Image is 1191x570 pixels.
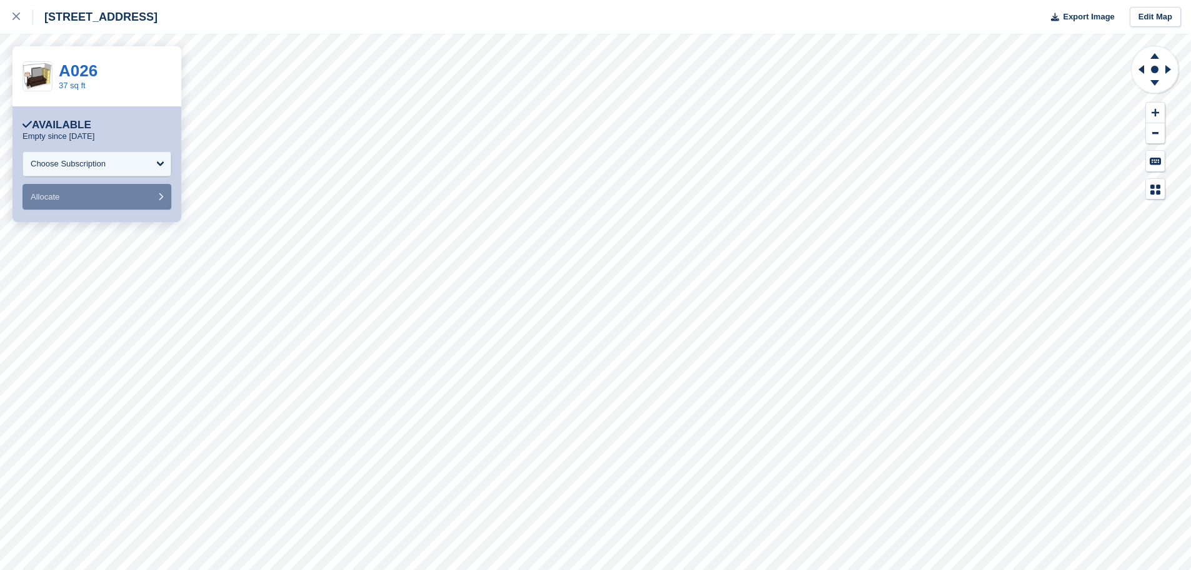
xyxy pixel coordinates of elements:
[23,63,52,89] img: 5x10x8.png
[23,184,171,210] button: Allocate
[33,9,158,24] div: [STREET_ADDRESS]
[1146,179,1165,200] button: Map Legend
[1130,7,1181,28] a: Edit Map
[23,131,94,141] p: Empty since [DATE]
[23,119,91,131] div: Available
[1063,11,1114,23] span: Export Image
[1146,151,1165,171] button: Keyboard Shortcuts
[1146,123,1165,144] button: Zoom Out
[1043,7,1115,28] button: Export Image
[59,81,86,90] a: 37 sq ft
[31,158,106,170] div: Choose Subscription
[31,192,59,201] span: Allocate
[1146,103,1165,123] button: Zoom In
[59,61,98,80] a: A026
